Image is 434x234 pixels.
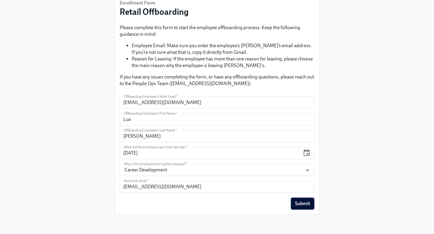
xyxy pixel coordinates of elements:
p: If you have any issues completing the form, or have any offboarding questions, please reach out t... [120,74,314,87]
li: Reason for Leaving: If the employee has more than one reason for leaving, please choose the main ... [132,56,314,69]
li: Employee Email: Make sure you enter the employee’s [PERSON_NAME]’s email address. If you’re not s... [132,42,314,56]
button: Open [303,166,312,175]
input: MM/DD/YYYY [120,147,300,159]
span: Submit [295,201,310,207]
button: Submit [291,198,314,210]
p: Please complete this form to start the employee offboarding process. Keep the following guidance ... [120,24,314,38]
h3: Retail Offboarding [120,6,189,17]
